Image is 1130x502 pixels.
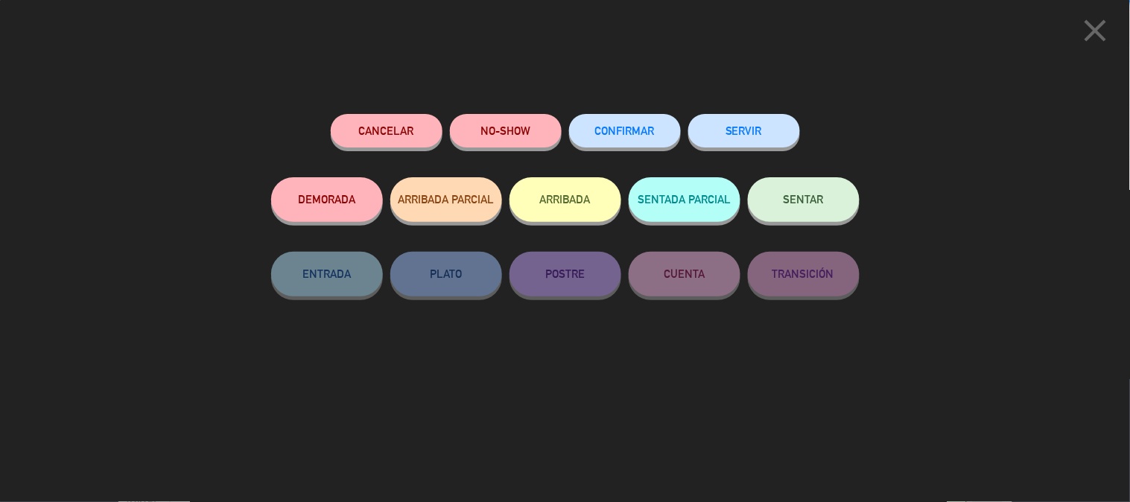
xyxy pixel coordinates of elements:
button: CUENTA [629,252,740,296]
span: ARRIBADA PARCIAL [398,193,494,206]
button: ARRIBADA [510,177,621,222]
button: TRANSICIÓN [748,252,860,296]
button: NO-SHOW [450,114,562,147]
button: close [1073,11,1119,55]
button: CONFIRMAR [569,114,681,147]
span: CONFIRMAR [595,124,655,137]
button: POSTRE [510,252,621,296]
i: close [1077,12,1114,49]
button: Cancelar [331,114,442,147]
button: SENTADA PARCIAL [629,177,740,222]
button: ENTRADA [271,252,383,296]
button: ARRIBADA PARCIAL [390,177,502,222]
button: SENTAR [748,177,860,222]
span: SENTAR [784,193,824,206]
button: DEMORADA [271,177,383,222]
button: PLATO [390,252,502,296]
button: SERVIR [688,114,800,147]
